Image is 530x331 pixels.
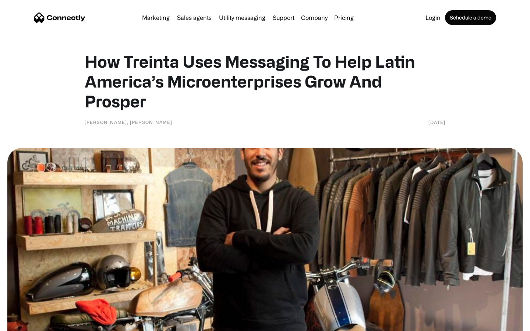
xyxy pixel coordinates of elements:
a: Schedule a demo [445,10,496,25]
a: Marketing [139,15,173,21]
div: Company [301,13,328,23]
a: Login [423,15,444,21]
ul: Language list [15,318,44,328]
a: Pricing [331,15,357,21]
aside: Language selected: English [7,318,44,328]
a: Utility messaging [216,15,268,21]
h1: How Treinta Uses Messaging To Help Latin America’s Microenterprises Grow And Prosper [85,51,445,111]
div: [PERSON_NAME], [PERSON_NAME] [85,118,172,126]
a: Sales agents [174,15,215,21]
div: [DATE] [428,118,445,126]
a: Support [270,15,297,21]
